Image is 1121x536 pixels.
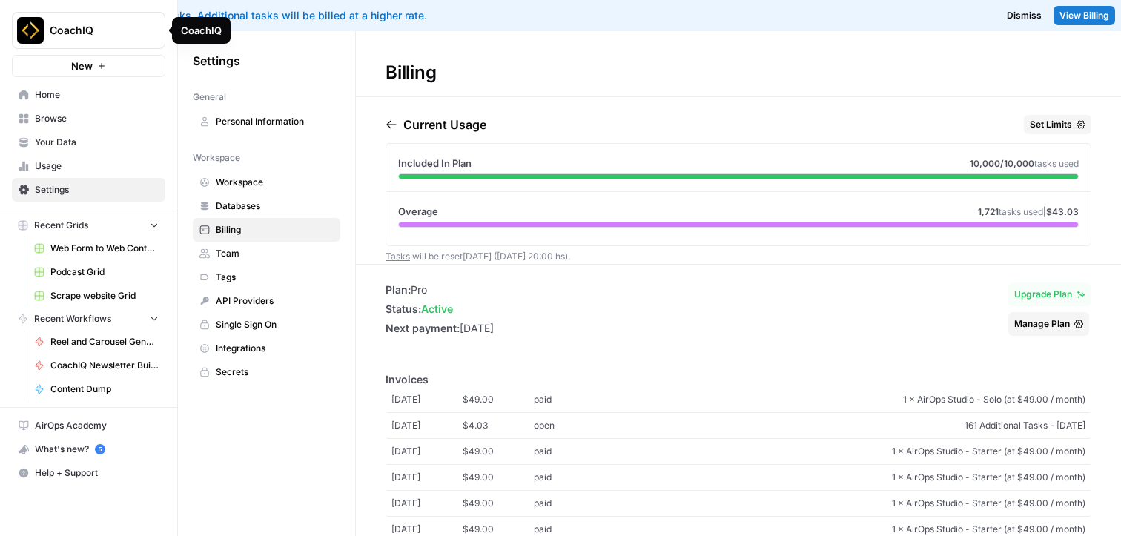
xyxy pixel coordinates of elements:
[12,308,165,330] button: Recent Workflows
[391,471,463,484] span: [DATE]
[386,251,570,262] span: will be reset [DATE] ([DATE] 20:00 hs) .
[216,247,334,260] span: Team
[35,466,159,480] span: Help + Support
[34,312,111,325] span: Recent Workflows
[386,491,1091,517] a: [DATE]$49.00paid1 × AirOps Studio - Starter (at $49.00 / month)
[386,372,1091,387] p: Invoices
[35,419,159,432] span: AirOps Academy
[605,419,1085,432] span: 161 Additional Tasks - [DATE]
[216,294,334,308] span: API Providers
[71,59,93,73] span: New
[12,461,165,485] button: Help + Support
[391,445,463,458] span: [DATE]
[12,437,165,461] button: What's new? 5
[1024,115,1091,134] button: Set Limits
[386,321,494,336] li: [DATE]
[386,387,1091,413] a: [DATE]$49.00paid1 × AirOps Studio - Solo (at $49.00 / month)
[27,236,165,260] a: Web Form to Web Content Grid
[534,419,605,432] span: open
[1054,6,1115,25] a: View Billing
[391,497,463,510] span: [DATE]
[50,265,159,279] span: Podcast Grid
[216,271,334,284] span: Tags
[386,465,1091,491] a: [DATE]$49.00paid1 × AirOps Studio - Starter (at $49.00 / month)
[1014,288,1072,301] span: Upgrade Plan
[193,265,340,289] a: Tags
[12,8,711,23] div: You've used your included tasks. Additional tasks will be billed at a higher rate.
[386,413,1091,439] a: [DATE]$4.03open161 Additional Tasks - [DATE]
[386,251,410,262] a: Tasks
[193,242,340,265] a: Team
[391,419,463,432] span: [DATE]
[1008,312,1089,336] button: Manage Plan
[216,115,334,128] span: Personal Information
[50,289,159,302] span: Scrape website Grid
[35,88,159,102] span: Home
[12,414,165,437] a: AirOps Academy
[534,497,605,510] span: paid
[1046,206,1079,217] span: $43.03
[12,12,165,49] button: Workspace: CoachIQ
[27,284,165,308] a: Scrape website Grid
[216,365,334,379] span: Secrets
[386,282,494,297] li: Pro
[12,130,165,154] a: Your Data
[1008,282,1091,306] button: Upgrade Plan
[12,178,165,202] a: Settings
[1030,118,1072,131] span: Set Limits
[193,52,240,70] span: Settings
[978,205,1079,219] span: |
[534,471,605,484] span: paid
[12,83,165,107] a: Home
[50,383,159,396] span: Content Dump
[1001,6,1048,25] button: Dismiss
[27,330,165,354] a: Reel and Carousel Generator
[12,55,165,77] button: New
[356,61,466,85] div: Billing
[27,260,165,284] a: Podcast Grid
[13,438,165,460] div: What's new?
[534,523,605,536] span: paid
[193,289,340,313] a: API Providers
[605,523,1085,536] span: 1 × AirOps Studio - Starter (at $49.00 / month)
[421,302,453,315] span: active
[1059,9,1109,22] span: View Billing
[35,112,159,125] span: Browse
[386,439,1091,465] a: [DATE]$49.00paid1 × AirOps Studio - Starter (at $49.00 / month)
[463,471,534,484] span: $49.00
[193,151,240,165] span: Workspace
[193,194,340,218] a: Databases
[12,154,165,178] a: Usage
[193,90,226,104] span: General
[193,313,340,337] a: Single Sign On
[386,302,421,315] span: Status:
[27,377,165,401] a: Content Dump
[34,219,88,232] span: Recent Grids
[95,444,105,454] a: 5
[193,360,340,384] a: Secrets
[463,419,534,432] span: $4.03
[605,445,1085,458] span: 1 × AirOps Studio - Starter (at $49.00 / month)
[534,445,605,458] span: paid
[35,136,159,149] span: Your Data
[193,171,340,194] a: Workspace
[978,206,999,217] span: 1,721
[970,158,1034,169] span: 10,000 /10,000
[1007,9,1042,22] span: Dismiss
[50,242,159,255] span: Web Form to Web Content Grid
[605,497,1085,510] span: 1 × AirOps Studio - Starter (at $49.00 / month)
[50,359,159,372] span: CoachIQ Newsletter Builder
[605,471,1085,484] span: 1 × AirOps Studio - Starter (at $49.00 / month)
[50,335,159,348] span: Reel and Carousel Generator
[35,159,159,173] span: Usage
[98,446,102,453] text: 5
[1014,317,1070,331] span: Manage Plan
[463,393,534,406] span: $49.00
[50,23,139,38] span: CoachIQ
[463,523,534,536] span: $49.00
[999,206,1043,217] span: tasks used
[216,199,334,213] span: Databases
[403,116,486,133] p: Current Usage
[391,523,463,536] span: [DATE]
[386,322,460,334] span: Next payment:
